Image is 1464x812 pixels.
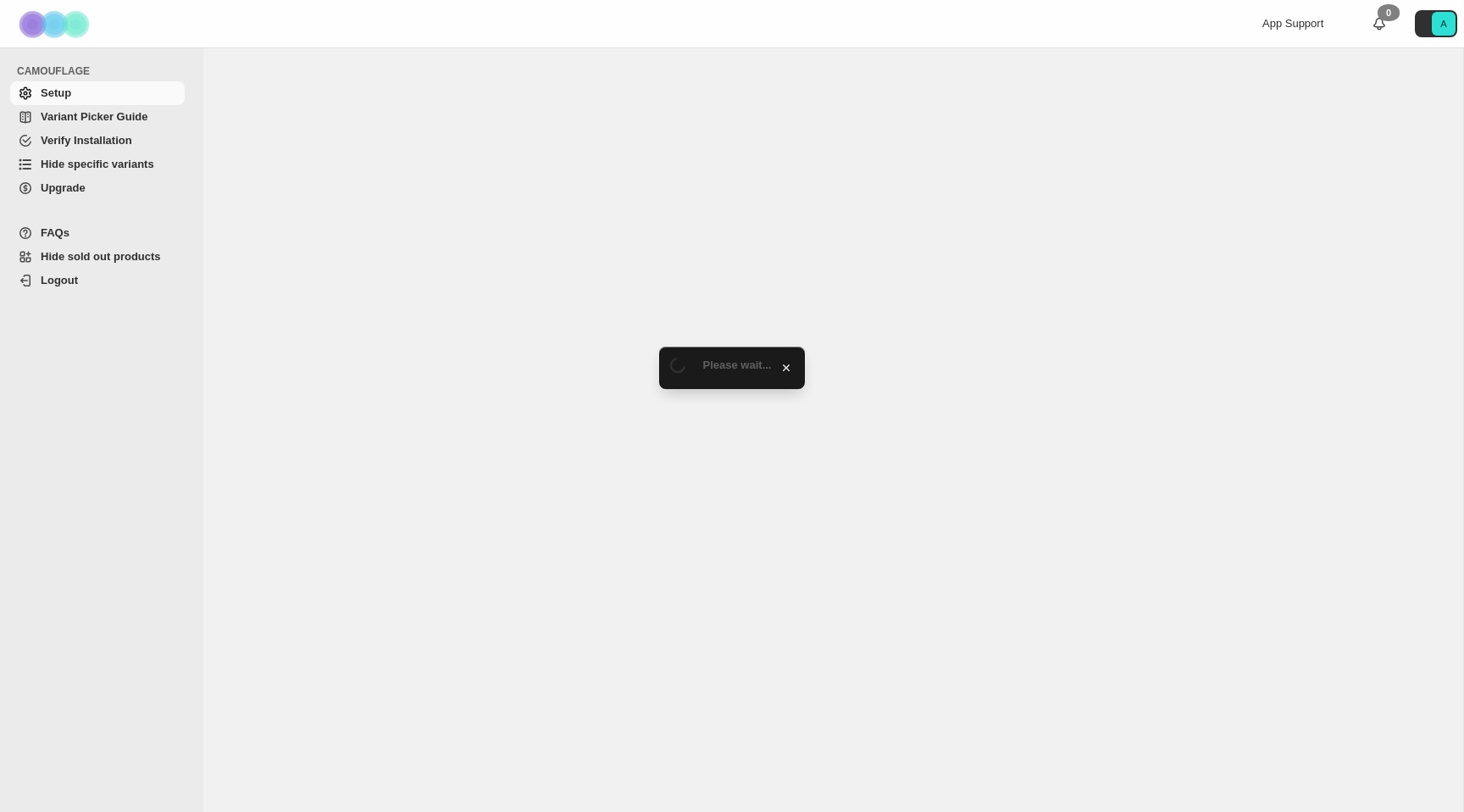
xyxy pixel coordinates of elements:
a: Logout [10,269,185,292]
span: App Support [1262,17,1323,30]
span: Hide sold out products [41,250,161,263]
a: Hide specific variants [10,153,185,176]
span: Variant Picker Guide [41,110,147,123]
text: A [1440,19,1447,29]
span: Hide specific variants [41,158,154,170]
a: Upgrade [10,176,185,200]
a: Verify Installation [10,129,185,153]
a: FAQs [10,221,185,245]
span: Setup [41,86,71,99]
span: CAMOUFLAGE [17,64,191,78]
a: Hide sold out products [10,245,185,269]
a: 0 [1371,15,1388,32]
div: 0 [1378,4,1400,21]
a: Variant Picker Guide [10,105,185,129]
span: Logout [41,274,78,286]
button: Avatar with initials A [1415,10,1457,37]
span: FAQs [41,226,69,239]
span: Verify Installation [41,134,132,147]
a: Setup [10,81,185,105]
span: Upgrade [41,181,86,194]
img: Camouflage [14,1,98,47]
span: Avatar with initials A [1432,12,1456,36]
span: Please wait... [703,359,772,371]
